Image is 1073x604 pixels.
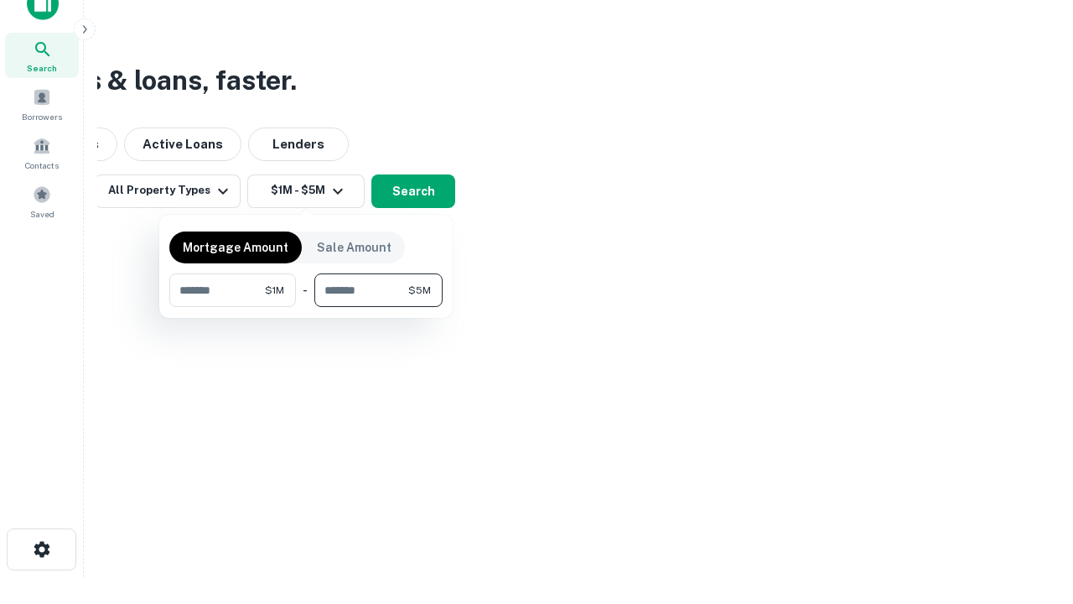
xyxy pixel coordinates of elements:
[317,238,391,257] p: Sale Amount
[989,470,1073,550] iframe: Chat Widget
[265,283,284,298] span: $1M
[303,273,308,307] div: -
[408,283,431,298] span: $5M
[183,238,288,257] p: Mortgage Amount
